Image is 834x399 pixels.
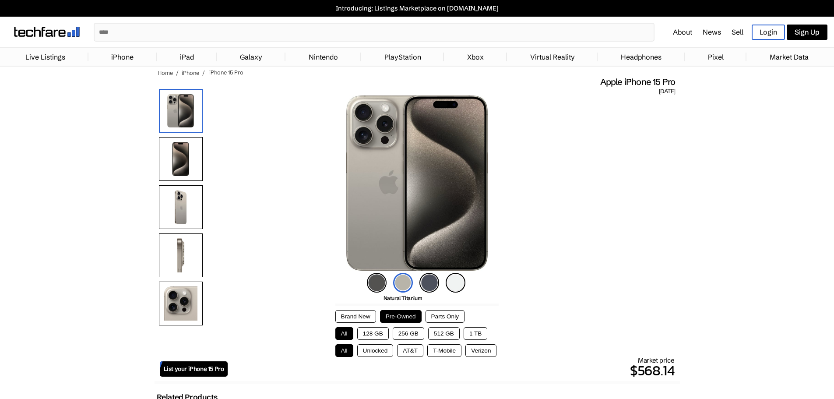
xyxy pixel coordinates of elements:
a: About [673,28,692,36]
img: iPhone 15 Pro [346,95,488,271]
img: natural-titanium-icon [393,273,413,293]
div: Market price [228,356,674,381]
p: $568.14 [228,360,674,381]
a: Introducing: Listings Marketplace on [DOMAIN_NAME] [4,4,830,12]
a: Headphones [616,48,666,66]
button: 512 GB [428,327,460,340]
a: iPhone [182,69,199,76]
a: Sign Up [787,25,827,40]
img: Rear [159,185,203,229]
img: blue-titanium-icon [419,273,439,293]
img: Front [159,137,203,181]
a: Market Data [765,48,813,66]
a: Login [752,25,785,40]
button: Unlocked [357,344,394,357]
img: iPhone 15 Pro [159,89,203,133]
img: Side [159,233,203,277]
a: Live Listings [21,48,70,66]
button: 256 GB [393,327,424,340]
img: techfare logo [14,27,80,37]
button: All [335,344,353,357]
a: Virtual Reality [526,48,579,66]
button: AT&T [397,344,423,357]
a: Home [158,69,173,76]
a: Sell [732,28,743,36]
a: Galaxy [236,48,267,66]
button: T-Mobile [427,344,461,357]
a: iPhone [107,48,138,66]
span: iPhone 15 Pro [209,69,243,76]
img: Camera [159,282,203,325]
a: News [703,28,721,36]
span: List your iPhone 15 Pro [164,365,224,373]
button: Brand New [335,310,376,323]
a: PlayStation [380,48,426,66]
img: black-titanium-icon [367,273,387,293]
button: 128 GB [357,327,389,340]
span: / [176,69,179,76]
button: Pre-Owned [380,310,422,323]
button: 1 TB [464,327,487,340]
a: List your iPhone 15 Pro [160,361,228,377]
button: All [335,327,353,340]
a: Pixel [704,48,728,66]
button: Verizon [465,344,496,357]
a: Nintendo [304,48,342,66]
span: Natural Titanium [384,295,422,301]
span: / [202,69,205,76]
a: Xbox [463,48,488,66]
button: Parts Only [426,310,465,323]
span: [DATE] [659,88,675,95]
a: iPad [176,48,198,66]
span: Apple iPhone 15 Pro [600,76,676,88]
img: white-titanium-icon [446,273,465,293]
